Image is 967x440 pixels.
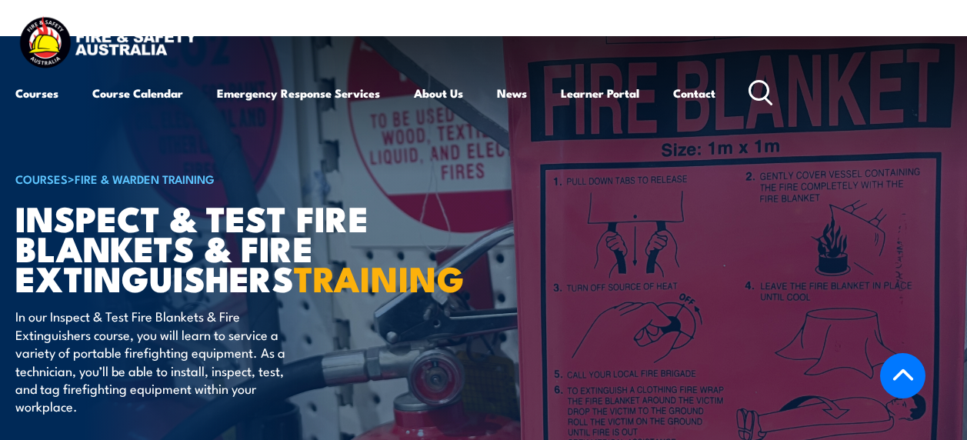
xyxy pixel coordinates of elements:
a: COURSES [15,170,68,187]
a: Courses [15,75,58,112]
a: Contact [673,75,715,112]
p: In our Inspect & Test Fire Blankets & Fire Extinguishers course, you will learn to service a vari... [15,307,296,415]
strong: TRAINING [294,251,465,304]
a: Emergency Response Services [217,75,380,112]
a: About Us [414,75,463,112]
a: Course Calendar [92,75,183,112]
a: Learner Portal [561,75,639,112]
a: Fire & Warden Training [75,170,215,187]
h1: Inspect & Test Fire Blankets & Fire Extinguishers [15,202,395,292]
a: News [497,75,527,112]
h6: > [15,169,395,188]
